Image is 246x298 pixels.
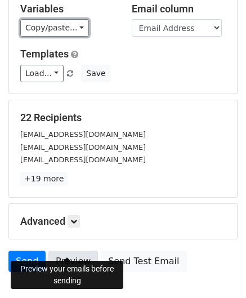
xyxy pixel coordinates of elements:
h5: 22 Recipients [20,112,226,124]
small: [EMAIL_ADDRESS][DOMAIN_NAME] [20,143,146,152]
button: Save [81,65,110,82]
a: Send [8,251,46,272]
small: [EMAIL_ADDRESS][DOMAIN_NAME] [20,130,146,139]
a: Templates [20,48,69,60]
h5: Email column [132,3,226,15]
small: [EMAIL_ADDRESS][DOMAIN_NAME] [20,155,146,164]
a: Copy/paste... [20,19,89,37]
iframe: Chat Widget [190,244,246,298]
div: Preview your emails before sending [11,261,123,289]
h5: Variables [20,3,115,15]
a: +19 more [20,172,68,186]
a: Preview [48,251,98,272]
a: Load... [20,65,64,82]
a: Send Test Email [101,251,186,272]
h5: Advanced [20,215,226,228]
